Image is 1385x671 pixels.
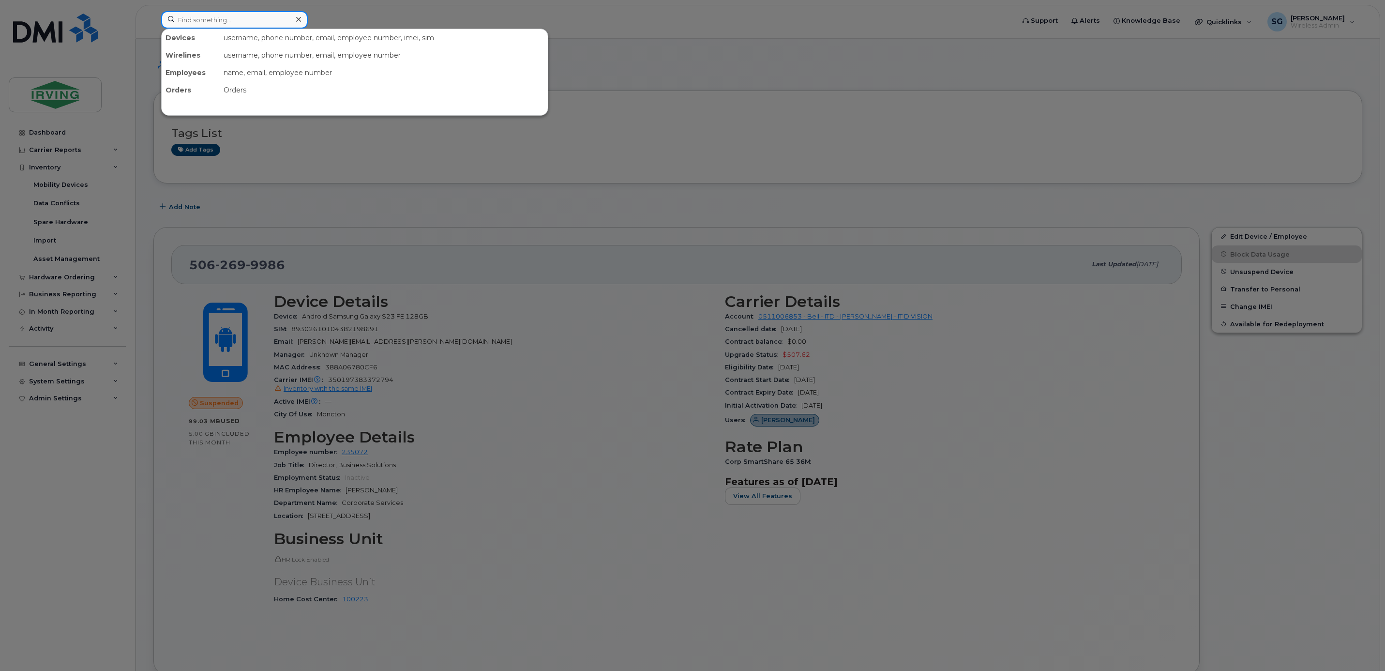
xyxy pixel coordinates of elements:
[220,81,548,99] div: Orders
[162,46,220,64] div: Wirelines
[220,64,548,81] div: name, email, employee number
[162,81,220,99] div: Orders
[162,64,220,81] div: Employees
[220,46,548,64] div: username, phone number, email, employee number
[162,29,220,46] div: Devices
[220,29,548,46] div: username, phone number, email, employee number, imei, sim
